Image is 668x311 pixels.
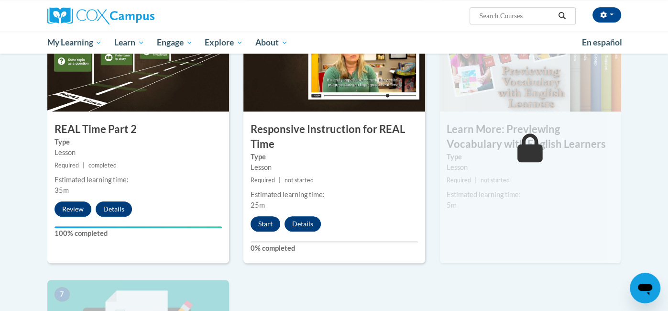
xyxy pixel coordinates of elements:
label: 100% completed [55,228,222,239]
button: Account Settings [592,7,621,22]
span: Engage [157,37,193,48]
span: Learn [114,37,144,48]
button: Details [96,201,132,217]
label: Type [447,152,614,162]
span: 7 [55,287,70,301]
button: Review [55,201,91,217]
div: Estimated learning time: [447,189,614,200]
h3: Responsive Instruction for REAL Time [243,122,425,152]
span: | [279,177,281,184]
span: not started [285,177,314,184]
a: Cox Campus [47,7,229,24]
span: | [83,162,85,169]
div: Lesson [251,162,418,173]
span: En español [582,37,622,47]
span: not started [481,177,510,184]
h3: REAL Time Part 2 [47,122,229,137]
span: Required [55,162,79,169]
span: Explore [205,37,243,48]
a: My Learning [41,32,109,54]
button: Details [285,216,321,232]
span: My Learning [47,37,102,48]
div: Main menu [33,32,635,54]
span: Required [447,177,471,184]
span: | [475,177,477,184]
img: Cox Campus [47,7,154,24]
a: Learn [108,32,151,54]
span: completed [88,162,117,169]
a: Engage [151,32,199,54]
div: Lesson [55,147,222,158]
div: Lesson [447,162,614,173]
input: Search Courses [478,10,555,22]
a: En español [576,33,628,53]
img: Course Image [439,16,621,111]
button: Start [251,216,280,232]
label: 0% completed [251,243,418,254]
a: Explore [198,32,249,54]
img: Course Image [47,16,229,111]
iframe: Button to launch messaging window [630,273,660,303]
div: Estimated learning time: [55,175,222,185]
span: 25m [251,201,265,209]
img: Course Image [243,16,425,111]
h3: Learn More: Previewing Vocabulary with English Learners [439,122,621,152]
label: Type [251,152,418,162]
label: Type [55,137,222,147]
span: Required [251,177,275,184]
span: 5m [447,201,457,209]
button: Search [555,10,569,22]
span: 35m [55,186,69,194]
span: About [255,37,288,48]
div: Your progress [55,226,222,228]
a: About [249,32,294,54]
div: Estimated learning time: [251,189,418,200]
